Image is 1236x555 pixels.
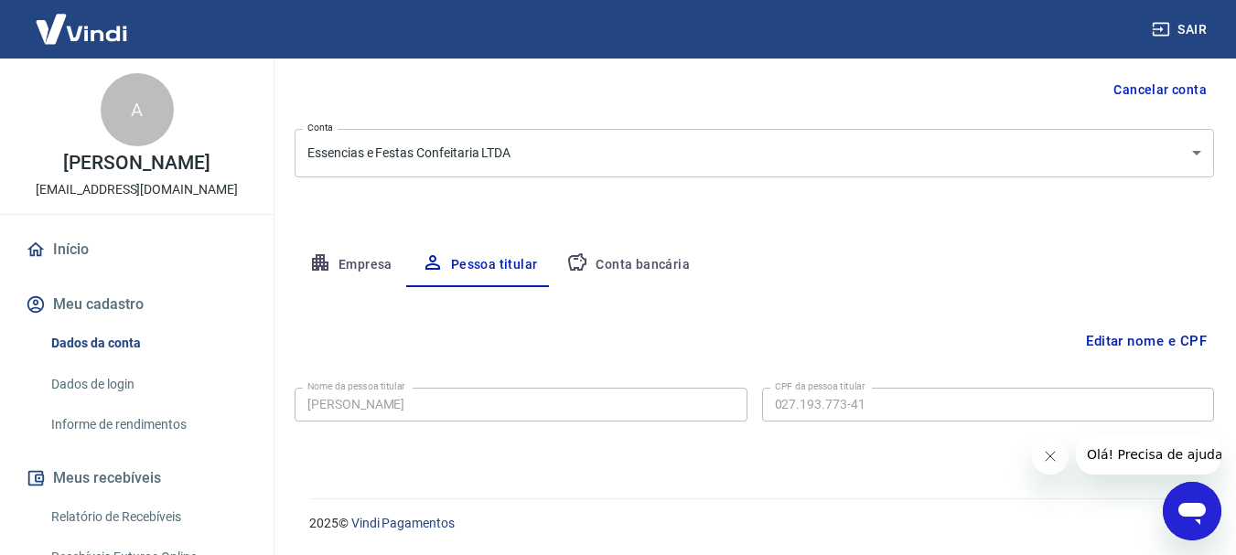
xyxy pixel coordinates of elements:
button: Pessoa titular [407,243,553,287]
iframe: Botão para abrir a janela de mensagens [1163,482,1221,540]
a: Vindi Pagamentos [351,516,455,530]
a: Dados de login [44,366,252,403]
div: A [101,73,174,146]
a: Relatório de Recebíveis [44,498,252,536]
button: Conta bancária [552,243,704,287]
button: Meus recebíveis [22,458,252,498]
div: Essencias e Festas Confeitaria LTDA [295,129,1214,177]
span: Olá! Precisa de ajuda? [11,13,154,27]
a: Início [22,229,252,270]
iframe: Mensagem da empresa [1076,434,1221,475]
a: Dados da conta [44,325,252,362]
button: Meu cadastro [22,284,252,325]
p: [EMAIL_ADDRESS][DOMAIN_NAME] [36,180,238,199]
button: Cancelar conta [1106,73,1214,107]
img: Vindi [22,1,141,57]
p: 2025 © [309,514,1192,533]
button: Editar nome e CPF [1079,324,1214,358]
label: CPF da pessoa titular [775,379,865,393]
label: Nome da pessoa titular [307,379,405,393]
a: Informe de rendimentos [44,406,252,443]
button: Sair [1148,13,1214,47]
p: [PERSON_NAME] [63,154,210,173]
label: Conta [307,121,333,134]
iframe: Fechar mensagem [1032,438,1069,475]
button: Empresa [295,243,407,287]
